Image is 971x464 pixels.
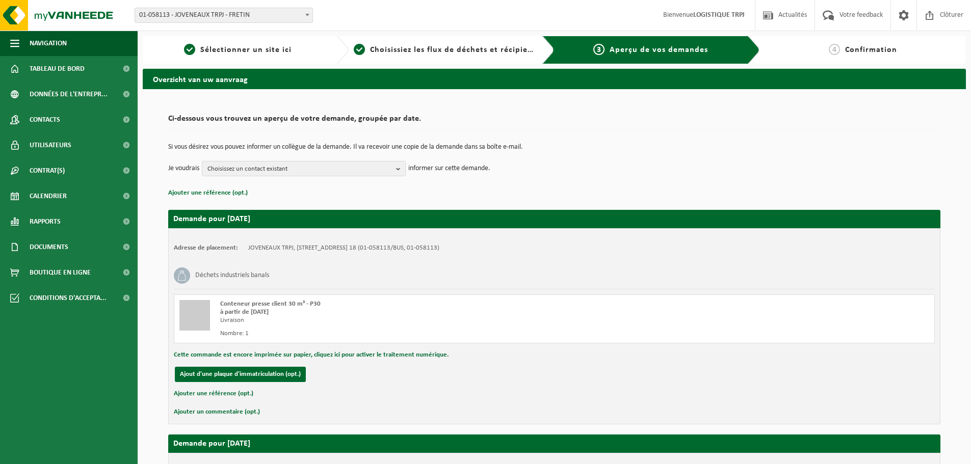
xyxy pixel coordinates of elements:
strong: Demande pour [DATE] [173,440,250,448]
span: Choisissiez les flux de déchets et récipients [370,46,540,54]
span: Boutique en ligne [30,260,91,285]
span: Rapports [30,209,61,234]
button: Cette commande est encore imprimée sur papier, cliquez ici pour activer le traitement numérique. [174,348,449,362]
span: Choisissez un contact existant [207,161,392,177]
div: Nombre: 1 [220,330,595,338]
p: Si vous désirez vous pouvez informer un collègue de la demande. Il va recevoir une copie de la de... [168,144,940,151]
span: Documents [30,234,68,260]
p: Je voudrais [168,161,199,176]
span: Tableau de bord [30,56,85,81]
span: Contrat(s) [30,158,65,183]
button: Ajout d'une plaque d'immatriculation (opt.) [175,367,306,382]
span: 01-058113 - JOVENEAUX TRPJ - FRETIN [135,8,312,22]
strong: à partir de [DATE] [220,309,269,315]
span: Confirmation [845,46,897,54]
span: 1 [184,44,195,55]
strong: Demande pour [DATE] [173,215,250,223]
span: Contacts [30,107,60,132]
span: Utilisateurs [30,132,71,158]
span: Calendrier [30,183,67,209]
span: Aperçu de vos demandes [610,46,708,54]
span: Sélectionner un site ici [200,46,292,54]
strong: Adresse de placement: [174,244,238,251]
span: Conditions d'accepta... [30,285,107,311]
span: 4 [829,44,840,55]
a: 2Choisissiez les flux de déchets et récipients [354,44,534,56]
h2: Overzicht van uw aanvraag [143,69,966,89]
div: Livraison [220,316,595,324]
span: Conteneur presse client 30 m³ - P30 [220,301,321,307]
button: Ajouter un commentaire (opt.) [174,405,260,419]
h2: Ci-dessous vous trouvez un aperçu de votre demande, groupée par date. [168,115,940,128]
span: Données de l'entrepr... [30,81,108,107]
button: Ajouter une référence (opt.) [168,186,248,200]
strong: LOGISTIQUE TRPJ [693,11,745,19]
span: 3 [593,44,605,55]
button: Ajouter une référence (opt.) [174,387,253,400]
span: Navigation [30,31,67,56]
p: informer sur cette demande. [408,161,490,176]
a: 1Sélectionner un site ici [148,44,328,56]
span: 2 [354,44,365,55]
td: JOVENEAUX TRPJ, [STREET_ADDRESS] 18 (01-058113/BUS, 01-058113) [248,244,439,252]
button: Choisissez un contact existant [202,161,406,176]
span: 01-058113 - JOVENEAUX TRPJ - FRETIN [135,8,313,23]
h3: Déchets industriels banals [195,267,269,284]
